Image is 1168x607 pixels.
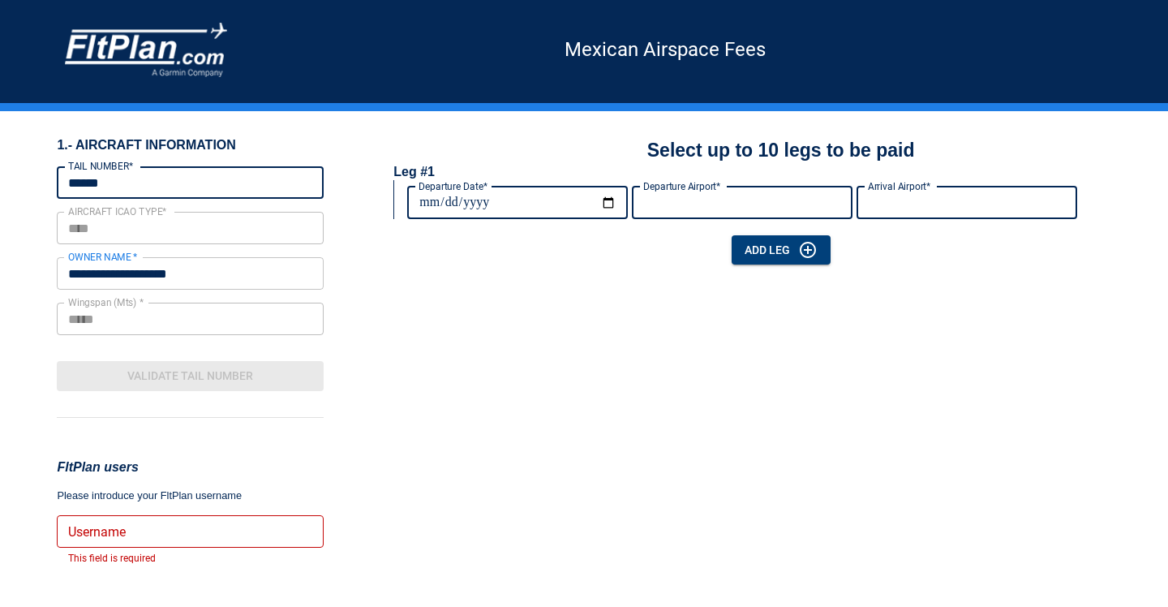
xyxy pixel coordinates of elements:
label: OWNER NAME * [68,250,138,264]
h4: Select up to 10 legs to be paid [647,137,915,163]
img: COMPANY LOGO [65,23,227,77]
p: This field is required [68,551,312,567]
button: Add Leg [732,235,831,265]
h6: 1.- AIRCRAFT INFORMATION [57,137,324,153]
label: Arrival Airport* [868,179,930,193]
label: Departure Date* [419,179,487,193]
p: Please introduce your FltPlan username [57,488,324,504]
h5: Mexican Airspace Fees [227,49,1103,50]
h3: FltPlan users [57,457,324,478]
label: Departure Airport* [643,179,720,193]
h6: Leg #1 [393,164,435,180]
label: Wingspan (Mts) * [68,295,144,309]
label: TAIL NUMBER* [68,159,133,173]
label: AIRCRAFT ICAO TYPE* [68,204,167,218]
